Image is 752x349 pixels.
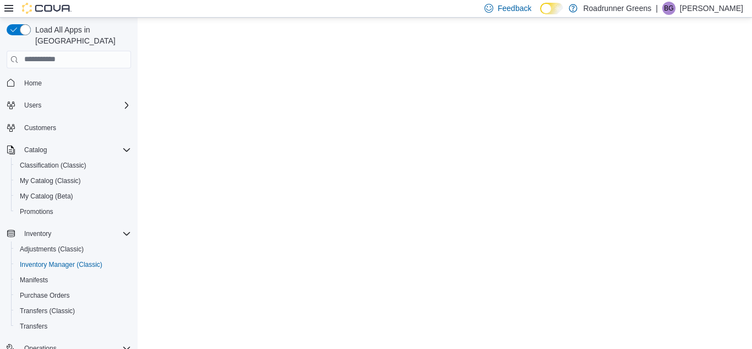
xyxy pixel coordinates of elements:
button: Manifests [11,272,135,288]
a: My Catalog (Classic) [15,174,85,187]
span: My Catalog (Beta) [20,192,73,201]
a: Inventory Manager (Classic) [15,258,107,271]
button: Catalog [2,142,135,158]
span: Catalog [20,143,131,157]
button: Promotions [11,204,135,219]
button: Inventory [2,226,135,241]
img: Cova [22,3,72,14]
span: Catalog [24,146,47,154]
span: Transfers (Classic) [15,304,131,318]
span: My Catalog (Beta) [15,190,131,203]
span: Users [24,101,41,110]
a: Purchase Orders [15,289,74,302]
span: Transfers [15,320,131,333]
span: Classification (Classic) [20,161,86,170]
span: Transfers [20,322,47,331]
span: Inventory Manager (Classic) [20,260,102,269]
span: Manifests [20,276,48,284]
span: Classification (Classic) [15,159,131,172]
a: Promotions [15,205,58,218]
div: Brisa Garcia [662,2,675,15]
p: [PERSON_NAME] [680,2,743,15]
button: My Catalog (Beta) [11,189,135,204]
span: Home [20,76,131,90]
button: Customers [2,120,135,136]
a: Customers [20,121,61,135]
span: Inventory [24,229,51,238]
button: Classification (Classic) [11,158,135,173]
a: Manifests [15,273,52,287]
span: Purchase Orders [15,289,131,302]
button: Adjustments (Classic) [11,241,135,257]
span: Adjustments (Classic) [20,245,84,254]
a: Transfers (Classic) [15,304,79,318]
span: Customers [24,124,56,132]
span: Home [24,79,42,88]
button: Transfers (Classic) [11,303,135,319]
span: My Catalog (Classic) [20,176,81,185]
button: Inventory [20,227,56,240]
button: Users [2,98,135,113]
button: Transfers [11,319,135,334]
p: Roadrunner Greens [583,2,651,15]
span: Promotions [20,207,53,216]
button: Users [20,99,46,112]
a: Adjustments (Classic) [15,243,88,256]
span: Feedback [498,3,531,14]
input: Dark Mode [540,3,563,14]
button: Inventory Manager (Classic) [11,257,135,272]
span: Inventory [20,227,131,240]
span: Adjustments (Classic) [15,243,131,256]
span: Promotions [15,205,131,218]
a: Classification (Classic) [15,159,91,172]
a: Transfers [15,320,52,333]
p: | [656,2,658,15]
button: Home [2,75,135,91]
span: Transfers (Classic) [20,307,75,315]
button: My Catalog (Classic) [11,173,135,189]
a: My Catalog (Beta) [15,190,78,203]
button: Purchase Orders [11,288,135,303]
span: My Catalog (Classic) [15,174,131,187]
span: Load All Apps in [GEOGRAPHIC_DATA] [31,24,131,46]
button: Catalog [20,143,51,157]
span: Manifests [15,273,131,287]
span: BG [664,2,673,15]
span: Customers [20,121,131,135]
a: Home [20,77,46,90]
span: Users [20,99,131,112]
span: Inventory Manager (Classic) [15,258,131,271]
span: Purchase Orders [20,291,70,300]
span: Dark Mode [540,14,541,15]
